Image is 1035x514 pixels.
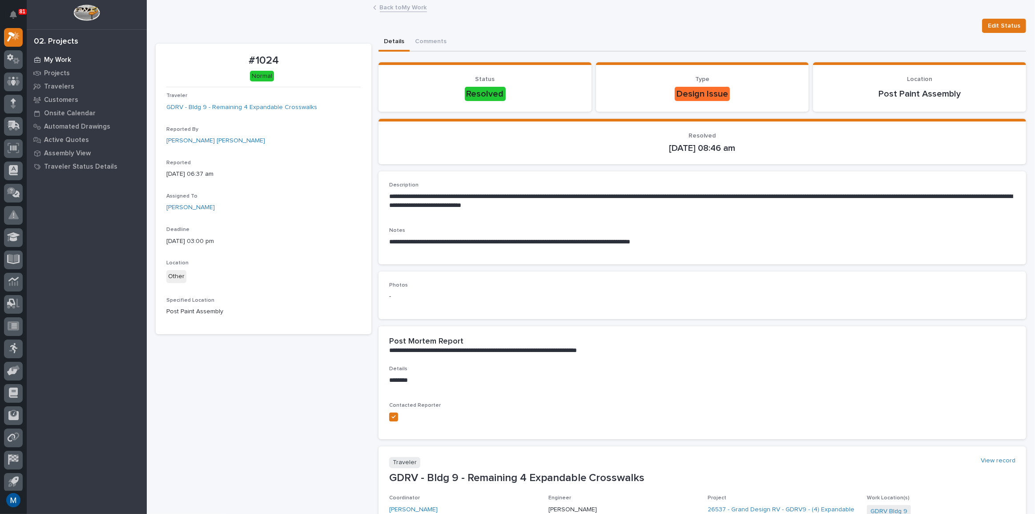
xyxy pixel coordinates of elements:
[867,495,910,501] span: Work Location(s)
[4,491,23,510] button: users-avatar
[465,87,506,101] div: Resolved
[4,5,23,24] button: Notifications
[166,227,189,232] span: Deadline
[44,109,96,117] p: Onsite Calendar
[981,457,1015,465] a: View record
[44,150,91,158] p: Assembly View
[44,123,110,131] p: Automated Drawings
[44,96,78,104] p: Customers
[389,228,405,233] span: Notes
[73,4,100,21] img: Workspace Logo
[27,53,147,66] a: My Work
[166,260,189,266] span: Location
[27,80,147,93] a: Travelers
[250,71,274,82] div: Normal
[11,11,23,25] div: Notifications81
[548,495,571,501] span: Engineer
[824,89,1015,99] p: Post Paint Assembly
[410,33,452,52] button: Comments
[389,472,1015,485] p: GDRV - Bldg 9 - Remaining 4 Expandable Crosswalks
[166,298,214,303] span: Specified Location
[166,307,361,316] p: Post Paint Assembly
[389,457,420,468] p: Traveler
[34,37,78,47] div: 02. Projects
[27,66,147,80] a: Projects
[389,403,441,408] span: Contacted Reporter
[675,87,730,101] div: Design Issue
[166,170,361,179] p: [DATE] 06:37 am
[379,33,410,52] button: Details
[389,366,407,372] span: Details
[166,160,191,166] span: Reported
[27,160,147,173] a: Traveler Status Details
[166,54,361,67] p: #1024
[27,133,147,146] a: Active Quotes
[389,283,408,288] span: Photos
[389,182,419,188] span: Description
[166,237,361,246] p: [DATE] 03:00 pm
[389,292,1015,301] p: -
[695,76,709,82] span: Type
[988,20,1020,31] span: Edit Status
[389,495,420,501] span: Coordinator
[27,120,147,133] a: Automated Drawings
[166,93,187,98] span: Traveler
[907,76,932,82] span: Location
[389,143,1015,154] p: [DATE] 08:46 am
[708,495,726,501] span: Project
[689,133,716,139] span: Resolved
[166,127,198,132] span: Reported By
[166,103,317,112] a: GDRV - Bldg 9 - Remaining 4 Expandable Crosswalks
[20,8,25,15] p: 81
[166,194,197,199] span: Assigned To
[27,146,147,160] a: Assembly View
[44,163,117,171] p: Traveler Status Details
[166,203,215,212] a: [PERSON_NAME]
[44,69,70,77] p: Projects
[475,76,495,82] span: Status
[166,136,265,146] a: [PERSON_NAME] [PERSON_NAME]
[44,136,89,144] p: Active Quotes
[380,2,427,12] a: Back toMy Work
[166,270,186,283] div: Other
[44,56,71,64] p: My Work
[44,83,74,91] p: Travelers
[389,337,463,347] h2: Post Mortem Report
[27,106,147,120] a: Onsite Calendar
[982,19,1026,33] button: Edit Status
[27,93,147,106] a: Customers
